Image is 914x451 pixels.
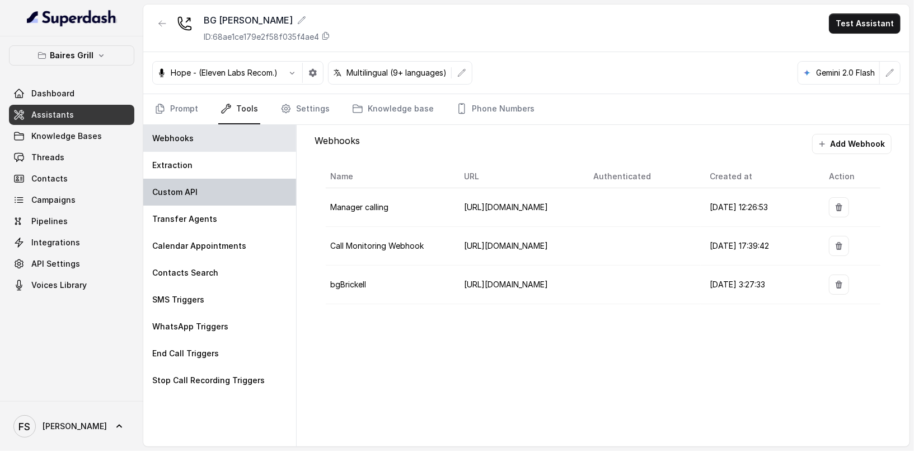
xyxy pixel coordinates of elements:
a: Voices Library [9,275,134,295]
span: Integrations [31,237,80,248]
span: [URL][DOMAIN_NAME] [464,202,548,212]
text: FS [19,421,31,433]
a: Pipelines [9,211,134,231]
th: Name [326,165,455,188]
span: Knowledge Bases [31,131,102,142]
svg: google logo [803,68,812,77]
a: [PERSON_NAME] [9,411,134,442]
span: Voices Library [31,280,87,291]
div: BG [PERSON_NAME] [204,13,330,27]
span: Contacts [31,173,68,184]
button: Test Assistant [829,13,901,34]
p: Custom API [152,187,198,198]
th: Created at [701,165,820,188]
button: Baires Grill [9,45,134,66]
a: Knowledge Bases [9,126,134,146]
a: Campaigns [9,190,134,210]
span: API Settings [31,258,80,269]
a: Prompt [152,94,200,124]
p: Webhooks [152,133,194,144]
button: Add Webhook [812,134,892,154]
p: Extraction [152,160,193,171]
span: [DATE] 12:26:53 [710,202,768,212]
span: Pipelines [31,216,68,227]
span: Dashboard [31,88,74,99]
p: Contacts Search [152,267,218,278]
span: Threads [31,152,64,163]
a: Contacts [9,169,134,189]
a: Threads [9,147,134,168]
span: [DATE] 3:27:33 [710,280,765,289]
span: Call Monitoring Webhook [330,241,424,250]
p: Hope - (Eleven Labs Recom.) [171,67,278,78]
p: ID: 68ae1ce179e2f58f035f4ae4 [204,31,319,43]
span: Assistants [31,109,74,120]
p: SMS Triggers [152,294,204,305]
p: Multilingual (9+ languages) [346,67,447,78]
p: Baires Grill [50,49,93,62]
span: [DATE] 17:39:42 [710,241,769,250]
a: Settings [278,94,332,124]
th: Action [820,165,880,188]
a: Phone Numbers [454,94,537,124]
span: bgBrickell [330,280,366,289]
a: Dashboard [9,83,134,104]
p: Transfer Agents [152,213,217,225]
img: light.svg [27,9,117,27]
a: Tools [218,94,260,124]
p: Calendar Appointments [152,240,246,252]
p: WhatsApp Triggers [152,321,228,332]
span: [URL][DOMAIN_NAME] [464,241,548,250]
span: [PERSON_NAME] [43,421,107,432]
span: Campaigns [31,194,76,206]
span: [URL][DOMAIN_NAME] [464,280,548,289]
a: Knowledge base [350,94,436,124]
p: Stop Call Recording Triggers [152,375,265,386]
span: Manager calling [330,202,388,212]
a: Assistants [9,105,134,125]
th: Authenticated [584,165,701,188]
nav: Tabs [152,94,901,124]
a: Integrations [9,233,134,253]
p: Gemini 2.0 Flash [816,67,875,78]
p: Webhooks [315,134,360,154]
a: API Settings [9,254,134,274]
th: URL [455,165,584,188]
p: End Call Triggers [152,348,219,359]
